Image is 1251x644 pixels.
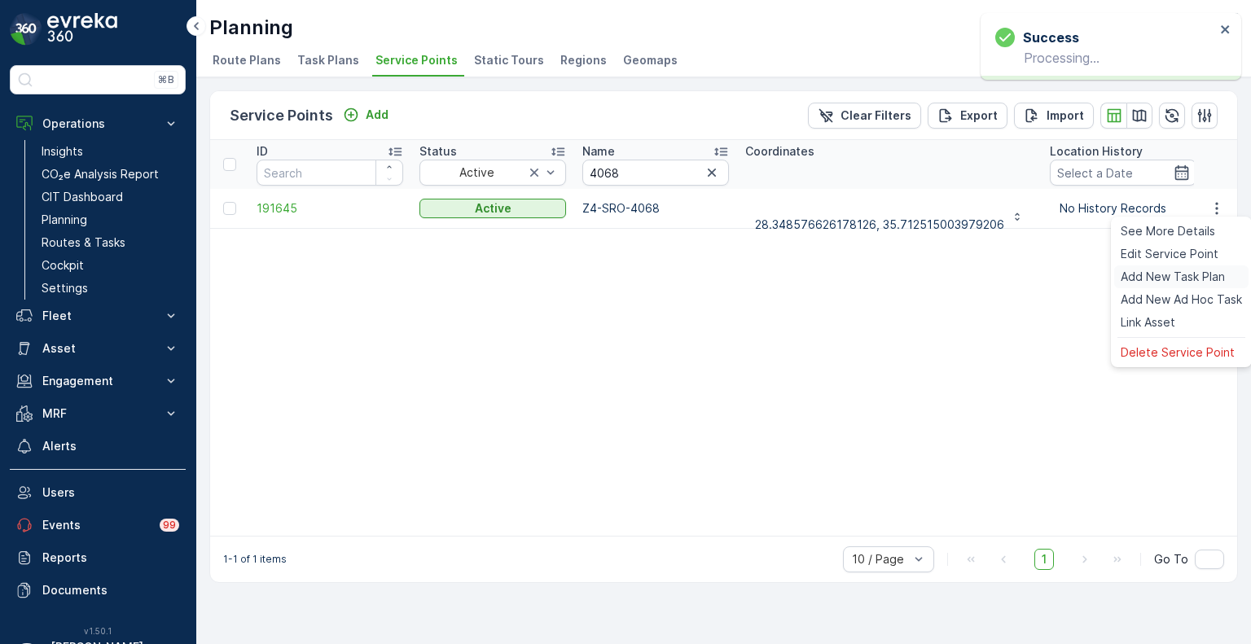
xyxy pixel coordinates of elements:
p: ID [257,143,268,160]
div: Toggle Row Selected [223,202,236,215]
p: Name [582,143,615,160]
a: Alerts [10,430,186,462]
input: Select a Date [1050,160,1196,186]
a: Users [10,476,186,509]
button: 28.348576626178126, 35.712515003979206 [745,195,1034,221]
p: Clear Filters [841,107,911,124]
button: Import [1014,103,1094,129]
button: Add [336,105,395,125]
a: Insights [35,140,186,163]
p: No History Records [1060,200,1187,217]
button: close [1220,23,1231,38]
p: CO₂e Analysis Report [42,166,159,182]
span: Static Tours [474,52,544,68]
p: Routes & Tasks [42,234,125,251]
span: Edit Service Point [1121,246,1218,262]
a: Add New Task Plan [1114,265,1249,288]
input: Search [582,160,729,186]
span: See More Details [1121,223,1215,239]
p: Add [366,107,388,123]
span: Task Plans [297,52,359,68]
a: See More Details [1114,220,1249,243]
a: Events99 [10,509,186,541]
button: Export [928,103,1007,129]
p: Users [42,484,179,501]
span: Regions [560,52,607,68]
a: Reports [10,541,186,574]
p: ⌘B [158,73,174,86]
p: Insights [42,143,83,160]
span: Link Asset [1121,314,1175,331]
p: Processing... [995,50,1215,65]
a: Routes & Tasks [35,231,186,254]
p: CIT Dashboard [42,189,123,205]
p: Import [1047,107,1084,124]
a: Settings [35,277,186,300]
span: Geomaps [623,52,678,68]
p: Z4-SRO-4068 [582,200,729,217]
img: logo [10,13,42,46]
a: CIT Dashboard [35,186,186,208]
p: Fleet [42,308,153,324]
p: Reports [42,550,179,566]
a: Cockpit [35,254,186,277]
a: Edit Service Point [1114,243,1249,265]
button: Active [419,199,566,218]
p: Asset [42,340,153,357]
a: 191645 [257,200,403,217]
img: logo_dark-DEwI_e13.png [47,13,117,46]
p: Location History [1050,143,1143,160]
span: Route Plans [213,52,281,68]
p: Documents [42,582,179,598]
a: Planning [35,208,186,231]
a: Add New Ad Hoc Task [1114,288,1249,311]
p: Active [475,200,511,217]
p: Coordinates [745,143,814,160]
a: Documents [10,574,186,607]
span: Add New Ad Hoc Task [1121,291,1242,308]
button: MRF [10,397,186,430]
span: v 1.50.1 [10,626,186,636]
p: Operations [42,116,153,132]
h3: Success [1023,28,1079,47]
p: Planning [42,212,87,228]
p: Status [419,143,457,160]
p: Cockpit [42,257,84,274]
p: 99 [163,519,176,532]
span: Delete Service Point [1121,344,1235,361]
button: Asset [10,332,186,365]
span: 1 [1034,549,1054,570]
span: Service Points [375,52,458,68]
p: Events [42,517,150,533]
p: Export [960,107,998,124]
button: Fleet [10,300,186,332]
span: Go To [1154,551,1188,567]
p: MRF [42,405,153,422]
p: Engagement [42,373,153,389]
input: Search [257,160,403,186]
button: Operations [10,107,186,140]
p: Service Points [230,104,333,127]
p: Alerts [42,438,179,454]
button: Engagement [10,365,186,397]
p: Settings [42,280,88,296]
p: 1-1 of 1 items [223,553,287,566]
span: Add New Task Plan [1121,269,1225,285]
p: 28.348576626178126, 35.712515003979206 [755,217,1004,233]
button: Clear Filters [808,103,921,129]
p: Planning [209,15,293,41]
a: CO₂e Analysis Report [35,163,186,186]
